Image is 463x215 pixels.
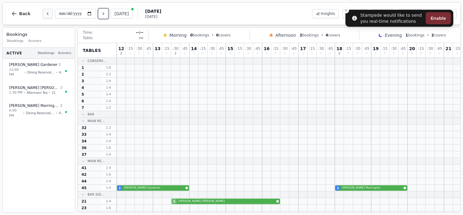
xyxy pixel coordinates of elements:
[373,46,378,51] span: 19
[119,186,121,190] span: 2
[82,179,87,184] span: 44
[216,33,218,37] span: 0
[342,9,368,18] button: Search
[202,52,204,55] span: 0
[101,166,116,170] span: 1 - 4
[124,186,184,190] span: [PERSON_NAME] Gardener
[393,52,395,55] span: 0
[220,52,222,55] span: 0
[245,47,251,50] span: : 30
[82,132,87,137] span: 33
[9,108,22,118] span: 6:00 PM
[342,186,402,190] span: [PERSON_NAME] Marrington
[56,111,58,115] span: •
[338,52,340,55] span: 2
[436,47,442,50] span: : 45
[429,52,431,55] span: 0
[49,90,51,95] span: •
[82,99,84,104] span: 6
[216,33,231,38] span: covers
[300,46,306,51] span: 17
[448,52,449,55] span: 0
[321,33,323,38] span: •
[26,111,55,115] span: Dining Reservations
[456,52,458,55] span: 0
[27,70,55,75] span: Dining Reservations
[24,70,26,75] span: •
[60,85,62,90] span: 2
[98,9,108,19] button: Next day
[101,99,116,103] span: 1 - 4
[82,199,87,204] span: 21
[264,46,269,51] span: 16
[320,52,322,55] span: 0
[291,47,297,50] span: : 45
[82,125,87,130] span: 32
[19,12,31,16] span: Back
[27,90,48,95] span: Afternoon Tea
[384,52,385,55] span: 0
[101,125,116,130] span: 1 - 2
[309,47,315,50] span: : 15
[82,65,84,70] span: 1
[82,139,87,144] span: 34
[59,70,63,75] span: 45
[418,47,424,50] span: : 15
[9,90,22,95] span: 1:30 PM
[360,12,423,24] div: Stampede would like to send you real-time notifications
[375,52,377,55] span: 0
[60,103,62,108] span: 2
[247,52,249,55] span: 0
[9,85,59,90] span: [PERSON_NAME] [PERSON_NAME]
[266,52,268,55] span: 0
[426,12,451,24] button: Enable
[145,47,151,50] span: : 45
[190,33,193,37] span: 0
[82,186,87,190] span: 45
[391,47,397,50] span: : 30
[101,85,116,90] span: 1 - 4
[409,46,415,51] span: 20
[438,52,440,55] span: 0
[311,52,313,55] span: 0
[101,72,116,77] span: 1 - 2
[101,145,116,150] span: 1 - 6
[28,39,42,44] span: 6 covers
[427,47,433,50] span: : 30
[88,112,94,117] span: Bar
[364,47,369,50] span: : 45
[101,132,116,137] span: 1 - 4
[101,186,116,190] span: 1 - 4
[82,92,84,97] span: 5
[347,52,349,55] span: 0
[101,79,116,83] span: 1 - 4
[83,47,101,53] span: Tables
[138,52,140,55] span: 0
[420,52,422,55] span: 0
[275,52,276,55] span: 0
[118,46,124,51] span: 12
[101,179,116,183] span: 1 - 4
[326,33,340,38] span: covers
[321,11,335,16] span: Insights
[5,100,72,122] button: [PERSON_NAME] Marrington26:00 PM•Dining Reservations•45
[59,111,62,115] span: 45
[284,52,285,55] span: 0
[82,152,87,157] span: 37
[190,33,209,38] span: bookings
[209,47,215,50] span: : 30
[355,47,360,50] span: : 30
[173,47,178,50] span: : 30
[101,65,116,70] span: 1 - 8
[302,52,304,55] span: 0
[82,206,87,210] span: 23
[405,33,408,37] span: 1
[200,47,206,50] span: : 15
[431,33,446,38] span: covers
[275,32,296,38] span: Afternoon
[120,52,122,55] span: 2
[37,51,55,56] span: 3 bookings
[82,79,84,84] span: 3
[236,47,242,50] span: : 15
[329,52,331,55] span: 0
